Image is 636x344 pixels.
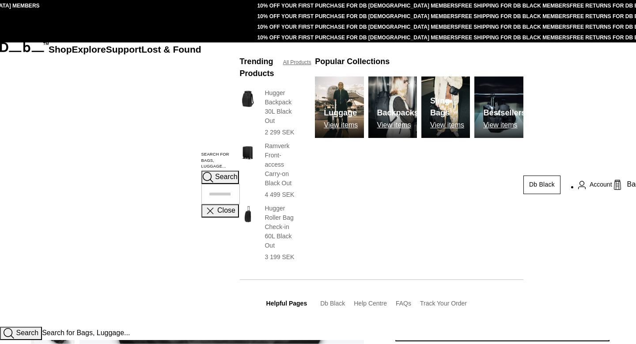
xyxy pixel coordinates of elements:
h3: Ramverk Front-access Carry-on Black Out [265,141,297,188]
h3: Sling Bags [430,95,470,119]
img: Db [368,76,417,138]
a: Shop [49,44,72,54]
nav: Main Navigation [49,42,201,327]
h3: Trending Products [240,56,274,80]
span: Search [215,173,238,181]
button: Search [201,171,239,184]
p: View items [430,121,470,129]
p: View items [483,121,526,129]
h3: Helpful Pages [266,299,307,308]
a: Account [578,180,612,190]
button: Close [201,204,239,218]
span: Search [16,329,38,336]
h3: Hugger Backpack 30L Black Out [265,88,297,126]
span: Close [217,207,235,214]
a: Help Centre [354,300,387,307]
a: 10% OFF YOUR FIRST PURCHASE FOR DB [DEMOGRAPHIC_DATA] MEMBERS [257,13,458,19]
span: 3 199 SEK [265,253,294,260]
a: Db Luggage View items [315,76,363,138]
label: Search for Bags, Luggage... [201,152,240,170]
p: View items [324,121,358,129]
span: Account [590,180,612,189]
a: Support [106,44,142,54]
h3: Bestsellers [483,107,526,119]
img: Db [421,76,470,138]
a: Db Black [523,176,560,194]
a: Lost & Found [141,44,201,54]
a: 10% OFF YOUR FIRST PURCHASE FOR DB [DEMOGRAPHIC_DATA] MEMBERS [257,34,458,41]
a: 10% OFF YOUR FIRST PURCHASE FOR DB [DEMOGRAPHIC_DATA] MEMBERS [257,3,458,9]
a: Track Your Order [420,300,467,307]
a: Explore [72,44,106,54]
a: Ramverk Front-access Carry-on Black Out Ramverk Front-access Carry-on Black Out 4 499 SEK [240,141,298,199]
img: Db [315,76,363,138]
h3: Luggage [324,107,358,119]
h3: Popular Collections [315,56,390,68]
a: Hugger Roller Bag Check-in 60L Black Out Hugger Roller Bag Check-in 60L Black Out 3 199 SEK [240,204,298,262]
a: FREE SHIPPING FOR DB BLACK MEMBERS [458,24,570,30]
a: 10% OFF YOUR FIRST PURCHASE FOR DB [DEMOGRAPHIC_DATA] MEMBERS [257,24,458,30]
a: FREE SHIPPING FOR DB BLACK MEMBERS [458,34,570,41]
a: All Products [283,58,311,66]
h3: Backpacks [377,107,419,119]
img: Db [474,76,523,138]
a: Db Black [320,300,345,307]
span: 4 499 SEK [265,191,294,198]
a: FREE SHIPPING FOR DB BLACK MEMBERS [458,3,570,9]
img: Hugger Roller Bag Check-in 60L Black Out [240,204,256,225]
a: FAQs [396,300,411,307]
a: Hugger Backpack 30L Black Out Hugger Backpack 30L Black Out 2 299 SEK [240,88,298,137]
p: View items [377,121,419,129]
img: Ramverk Front-access Carry-on Black Out [240,141,256,162]
a: FREE SHIPPING FOR DB BLACK MEMBERS [458,13,570,19]
span: 2 299 SEK [265,129,294,136]
h3: Hugger Roller Bag Check-in 60L Black Out [265,204,297,250]
a: Db Bestsellers View items [474,76,523,138]
a: Db Backpacks View items [368,76,417,138]
img: Hugger Backpack 30L Black Out [240,88,256,109]
a: Db Sling Bags View items [421,76,470,138]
